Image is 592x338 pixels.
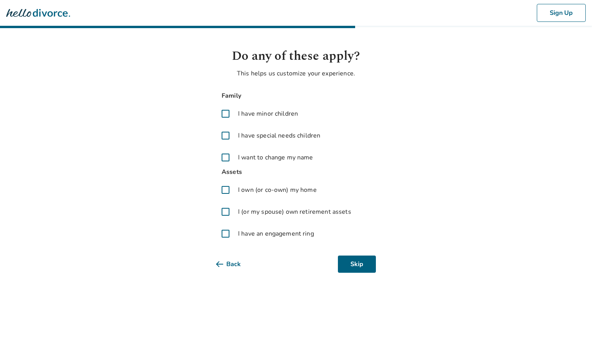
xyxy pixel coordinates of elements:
span: I have special needs children [238,131,320,140]
button: Back [216,256,253,273]
button: Sign Up [537,4,586,22]
button: Skip [338,256,376,273]
span: I own (or co-own) my home [238,185,317,195]
span: I want to change my name [238,153,313,162]
iframe: Chat Widget [553,300,592,338]
span: I have minor children [238,109,298,118]
p: This helps us customize your experience. [216,69,376,78]
span: I have an engagement ring [238,229,314,238]
h1: Do any of these apply? [216,47,376,66]
span: I (or my spouse) own retirement assets [238,207,351,216]
span: Assets [216,167,376,177]
span: Family [216,91,376,101]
